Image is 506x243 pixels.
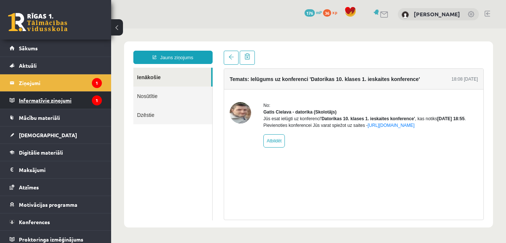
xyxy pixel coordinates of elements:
a: Sākums [10,40,102,57]
span: mP [316,9,322,15]
span: Atzīmes [19,184,39,190]
span: Mācību materiāli [19,114,60,121]
a: Nosūtītie [22,58,101,77]
img: Gabriela Gusāre [402,11,409,18]
i: 1 [92,95,102,105]
legend: Maksājumi [19,161,102,178]
a: Ziņojumi1 [10,74,102,91]
legend: Ziņojumi [19,74,102,91]
a: [PERSON_NAME] [414,10,460,18]
span: Motivācijas programma [19,201,77,208]
a: Dzēstie [22,77,101,96]
span: 36 [323,9,331,17]
a: [DEMOGRAPHIC_DATA] [10,126,102,144]
div: No: [152,74,367,80]
span: Proktoringa izmēģinājums [19,236,83,243]
a: Atzīmes [10,179,102,196]
a: Maksājumi [10,161,102,178]
span: [DEMOGRAPHIC_DATA] [19,132,77,138]
span: Sākums [19,45,38,51]
a: Rīgas 1. Tālmācības vidusskola [8,13,67,31]
h4: Temats: Ielūgums uz konferenci 'Datorikas 10. klases 1. ieskaites konference' [119,48,309,54]
img: Gatis Cielava - datorika [119,74,140,95]
a: Informatīvie ziņojumi1 [10,92,102,109]
span: Konferences [19,219,50,225]
a: Digitālie materiāli [10,144,102,161]
a: Mācību materiāli [10,109,102,126]
div: Jūs esat ielūgti uz konferenci , kas notiks . Pievienoties konferencei Jūs varat spiežot uz saites - [152,87,367,100]
span: xp [332,9,337,15]
a: Motivācijas programma [10,196,102,213]
strong: Gatis Cielava - datorika (Skolotājs) [152,81,225,86]
b: 'Datorikas 10. klases 1. ieskaites konference' [209,88,304,93]
a: Aktuāli [10,57,102,74]
div: 18:08 [DATE] [340,47,367,54]
span: Digitālie materiāli [19,149,63,156]
i: 1 [92,78,102,88]
legend: Informatīvie ziņojumi [19,92,102,109]
span: Aktuāli [19,62,37,69]
a: Jauns ziņojums [22,22,101,36]
a: [URL][DOMAIN_NAME] [256,94,303,99]
a: 176 mP [304,9,322,15]
a: Konferences [10,213,102,230]
span: 176 [304,9,315,17]
a: Ienākošie [22,39,100,58]
a: 36 xp [323,9,341,15]
b: [DATE] 18:55 [326,88,353,93]
a: Atbildēt [152,106,174,119]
